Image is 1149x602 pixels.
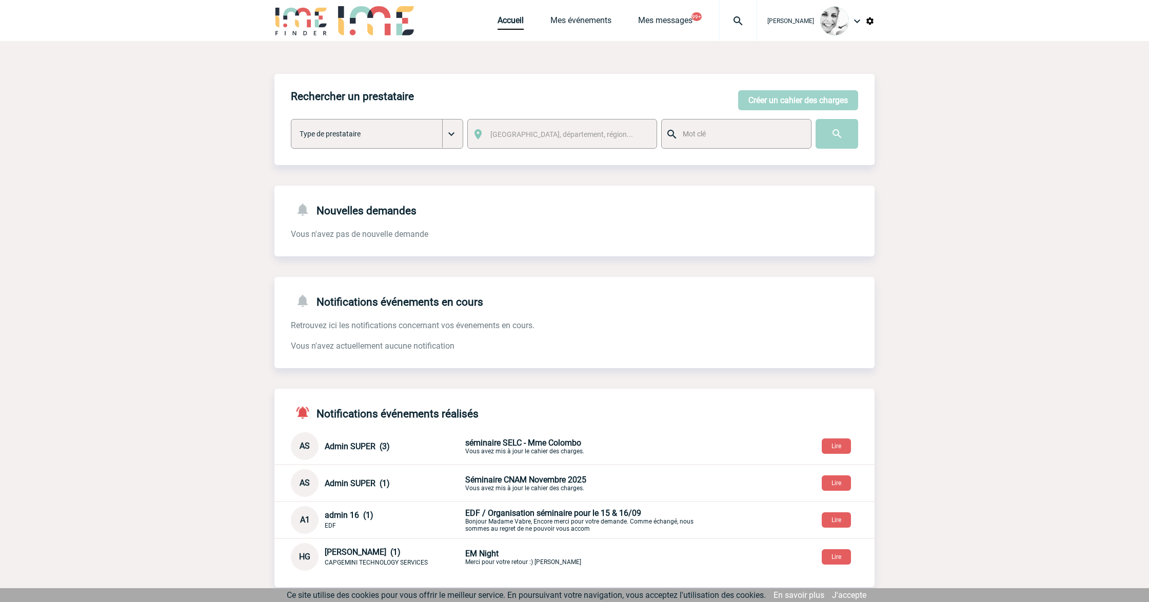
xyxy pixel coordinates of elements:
[295,405,316,420] img: notifications-active-24-px-r.png
[300,441,310,451] span: AS
[291,90,414,103] h4: Rechercher un prestataire
[300,478,310,488] span: AS
[465,475,586,485] span: Séminaire CNAM Novembre 2025
[820,7,849,35] img: 103013-0.jpeg
[822,475,851,491] button: Lire
[498,15,524,30] a: Accueil
[291,405,479,420] h4: Notifications événements réalisés
[638,15,692,30] a: Mes messages
[465,508,706,532] p: Bonjour Madame Vabre, Encore merci pour votre demande. Comme échangé, nous sommes au regret de ne...
[291,202,417,217] h4: Nouvelles demandes
[822,438,851,454] button: Lire
[832,590,866,600] a: J'accepte
[299,552,310,561] span: HG
[767,17,814,25] span: [PERSON_NAME]
[822,512,851,528] button: Lire
[822,549,851,565] button: Lire
[325,522,336,529] span: EDF
[291,543,875,571] div: Conversation privée : Client - Agence
[814,551,859,561] a: Lire
[291,432,875,460] div: Conversation privée : Client - Agence
[816,119,858,149] input: Submit
[325,510,373,520] span: admin 16 (1)
[295,293,316,308] img: notifications-24-px-g.png
[465,508,641,518] span: EDF / Organisation séminaire pour le 15 & 16/09
[680,127,802,141] input: Mot clé
[291,440,706,450] a: AS Admin SUPER (3) séminaire SELC - Mme ColomboVous avez mis à jour le cahier des charges.
[291,514,706,524] a: A1 admin 16 (1) EDF EDF / Organisation séminaire pour le 15 & 16/09Bonjour Madame Vabre, Encore m...
[490,130,633,138] span: [GEOGRAPHIC_DATA], département, région...
[291,477,706,487] a: AS Admin SUPER (1) Séminaire CNAM Novembre 2025Vous avez mis à jour le cahier des charges.
[325,559,428,566] span: CAPGEMINI TECHNOLOGY SERVICES
[325,478,390,488] span: Admin SUPER (1)
[291,341,454,351] span: Vous n'avez actuellement aucune notification
[291,551,706,561] a: HG [PERSON_NAME] (1) CAPGEMINI TECHNOLOGY SERVICES EM NightMerci pour votre retour :) [PERSON_NAME]
[274,6,328,35] img: IME-Finder
[325,442,390,451] span: Admin SUPER (3)
[814,477,859,487] a: Lire
[774,590,824,600] a: En savoir plus
[465,438,706,455] p: Vous avez mis à jour le cahier des charges.
[691,12,702,21] button: 99+
[291,293,483,308] h4: Notifications événements en cours
[291,229,428,239] span: Vous n'avez pas de nouvelle demande
[465,475,706,492] p: Vous avez mis à jour le cahier des charges.
[287,590,766,600] span: Ce site utilise des cookies pour vous offrir le meilleur service. En poursuivant votre navigation...
[814,514,859,524] a: Lire
[814,440,859,450] a: Lire
[291,320,534,330] span: Retrouvez ici les notifications concernant vos évenements en cours.
[291,506,875,534] div: Conversation privée : Client - Agence
[295,202,316,217] img: notifications-24-px-g.png
[300,515,310,525] span: A1
[465,438,581,448] span: séminaire SELC - Mme Colombo
[291,469,875,497] div: Conversation privée : Client - Agence
[550,15,611,30] a: Mes événements
[465,549,499,558] span: EM Night
[325,547,401,557] span: [PERSON_NAME] (1)
[465,549,706,566] p: Merci pour votre retour :) [PERSON_NAME]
